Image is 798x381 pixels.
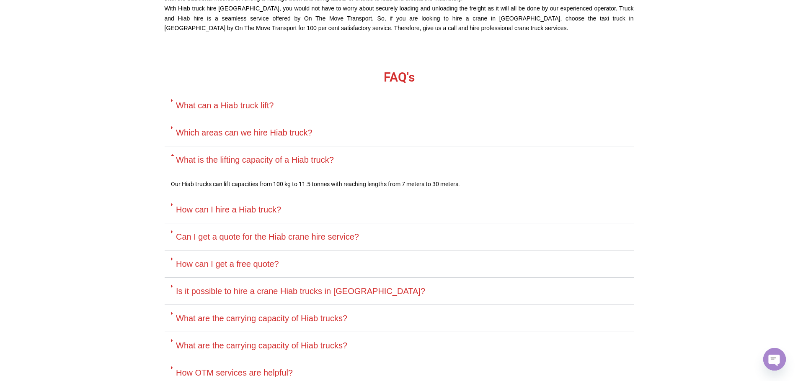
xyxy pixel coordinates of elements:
div: How can I hire a Hiab truck? [165,196,634,223]
a: Which areas can we hire Hiab truck? [176,128,312,137]
p: Our Hiab trucks can lift capacities from 100 kg to 11.5 tonnes with reaching lengths from 7 meter... [171,179,628,189]
div: Is it possible to hire a crane Hiab trucks in [GEOGRAPHIC_DATA]? [165,278,634,305]
a: How can I get a free quote? [176,259,279,268]
p: With Hiab truck hire [GEOGRAPHIC_DATA], you would not have to worry about securely loading and un... [165,4,634,33]
a: What can a Hiab truck lift? [176,101,274,110]
div: Which areas can we hire Hiab truck? [165,119,634,146]
div: Can I get a quote for the Hiab crane hire service? [165,223,634,251]
div: What are the carrying capacity of Hiab trucks? [165,305,634,332]
a: Can I get a quote for the Hiab crane hire service? [176,232,359,241]
a: How can I hire a Hiab truck? [176,205,281,214]
div: What is the lifting capacity of a Hiab truck? [165,173,634,196]
h2: FAQ's [165,71,634,84]
div: What is the lifting capacity of a Hiab truck? [165,146,634,173]
a: How OTM services are helpful? [176,368,293,377]
a: Is it possible to hire a crane Hiab trucks in [GEOGRAPHIC_DATA]? [176,286,425,296]
a: What is the lifting capacity of a Hiab truck? [176,155,334,164]
div: What can a Hiab truck lift? [165,92,634,119]
a: What are the carrying capacity of Hiab trucks? [176,314,347,323]
a: What are the carrying capacity of Hiab trucks? [176,341,347,350]
div: What are the carrying capacity of Hiab trucks? [165,332,634,359]
div: How can I get a free quote? [165,251,634,278]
